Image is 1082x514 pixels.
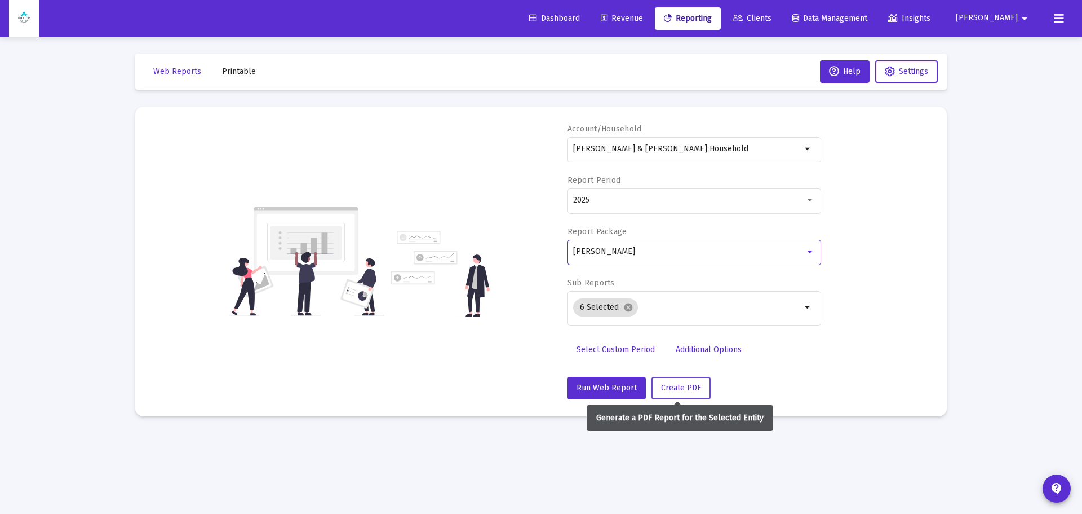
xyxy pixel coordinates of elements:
span: Dashboard [529,14,580,23]
a: Insights [879,7,939,30]
span: [PERSON_NAME] [956,14,1018,23]
span: Data Management [792,14,867,23]
span: Help [829,67,861,76]
button: Web Reports [144,60,210,83]
span: Revenue [601,14,643,23]
mat-icon: cancel [623,302,633,313]
mat-chip: 6 Selected [573,298,638,317]
button: Run Web Report [567,377,646,399]
img: Dashboard [17,7,30,30]
label: Account/Household [567,124,642,134]
button: Printable [213,60,265,83]
span: Reporting [664,14,712,23]
button: Create PDF [651,377,711,399]
span: Web Reports [153,67,201,76]
mat-icon: contact_support [1050,482,1063,495]
span: Clients [733,14,771,23]
span: Insights [888,14,930,23]
mat-icon: arrow_drop_down [1018,7,1031,30]
a: Clients [724,7,781,30]
mat-chip-list: Selection [573,296,801,319]
span: Printable [222,67,256,76]
a: Dashboard [520,7,589,30]
span: 2025 [573,195,589,205]
label: Sub Reports [567,278,615,288]
a: Revenue [592,7,652,30]
span: Select Custom Period [577,345,655,354]
span: Run Web Report [577,383,637,393]
button: [PERSON_NAME] [942,7,1045,29]
input: Search or select an account or household [573,144,801,153]
span: [PERSON_NAME] [573,247,635,256]
label: Report Period [567,175,621,185]
span: Create PDF [661,383,701,393]
a: Reporting [655,7,721,30]
span: Additional Options [676,345,742,354]
span: Settings [899,67,928,76]
button: Settings [875,60,938,83]
a: Data Management [783,7,876,30]
img: reporting [229,205,384,317]
img: reporting-alt [391,231,490,317]
mat-icon: arrow_drop_down [801,301,815,314]
label: Report Package [567,227,627,236]
button: Help [820,60,870,83]
mat-icon: arrow_drop_down [801,142,815,156]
